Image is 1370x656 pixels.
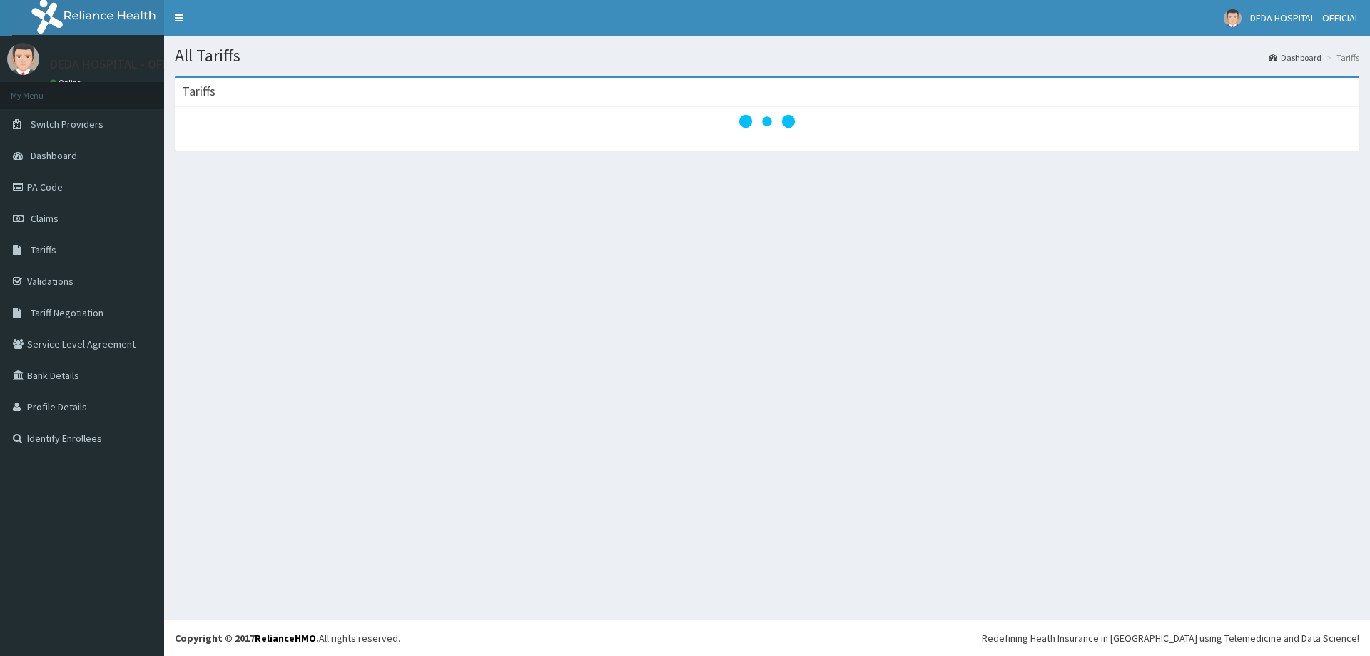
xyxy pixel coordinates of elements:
[1224,9,1242,27] img: User Image
[1250,11,1359,24] span: DEDA HOSPITAL - OFFICIAL
[255,632,316,645] a: RelianceHMO
[31,118,103,131] span: Switch Providers
[31,212,59,225] span: Claims
[31,149,77,162] span: Dashboard
[31,306,103,319] span: Tariff Negotiation
[1269,51,1321,64] a: Dashboard
[31,243,56,256] span: Tariffs
[50,78,84,88] a: Online
[175,632,319,645] strong: Copyright © 2017 .
[1323,51,1359,64] li: Tariffs
[175,46,1359,65] h1: All Tariffs
[7,43,39,75] img: User Image
[739,93,796,150] svg: audio-loading
[982,631,1359,645] div: Redefining Heath Insurance in [GEOGRAPHIC_DATA] using Telemedicine and Data Science!
[50,58,197,71] p: DEDA HOSPITAL - OFFICIAL
[164,620,1370,656] footer: All rights reserved.
[182,85,215,98] h3: Tariffs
